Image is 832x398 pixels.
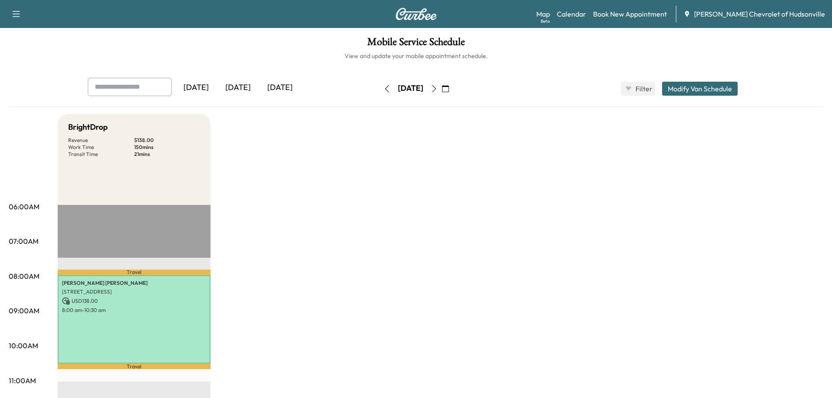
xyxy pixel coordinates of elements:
[134,144,200,151] p: 150 mins
[635,83,651,94] span: Filter
[68,121,108,133] h5: BrightDrop
[134,137,200,144] p: $ 138.00
[9,52,823,60] h6: View and update your mobile appointment schedule.
[9,340,38,351] p: 10:00AM
[395,8,437,20] img: Curbee Logo
[9,305,39,316] p: 09:00AM
[593,9,667,19] a: Book New Appointment
[62,280,206,287] p: [PERSON_NAME] [PERSON_NAME]
[536,9,550,19] a: MapBeta
[621,82,655,96] button: Filter
[662,82,738,96] button: Modify Van Schedule
[694,9,825,19] span: [PERSON_NAME] Chevrolet of Hudsonville
[62,307,206,314] p: 8:00 am - 10:30 am
[134,151,200,158] p: 21 mins
[68,144,134,151] p: Work Time
[217,78,259,98] div: [DATE]
[68,151,134,158] p: Transit Time
[58,363,211,369] p: Travel
[9,375,36,386] p: 11:00AM
[9,37,823,52] h1: Mobile Service Schedule
[557,9,586,19] a: Calendar
[9,201,39,212] p: 06:00AM
[62,297,206,305] p: USD 138.00
[62,288,206,295] p: [STREET_ADDRESS]
[398,83,423,94] div: [DATE]
[58,270,211,275] p: Travel
[68,137,134,144] p: Revenue
[541,18,550,24] div: Beta
[175,78,217,98] div: [DATE]
[9,236,38,246] p: 07:00AM
[259,78,301,98] div: [DATE]
[9,271,39,281] p: 08:00AM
